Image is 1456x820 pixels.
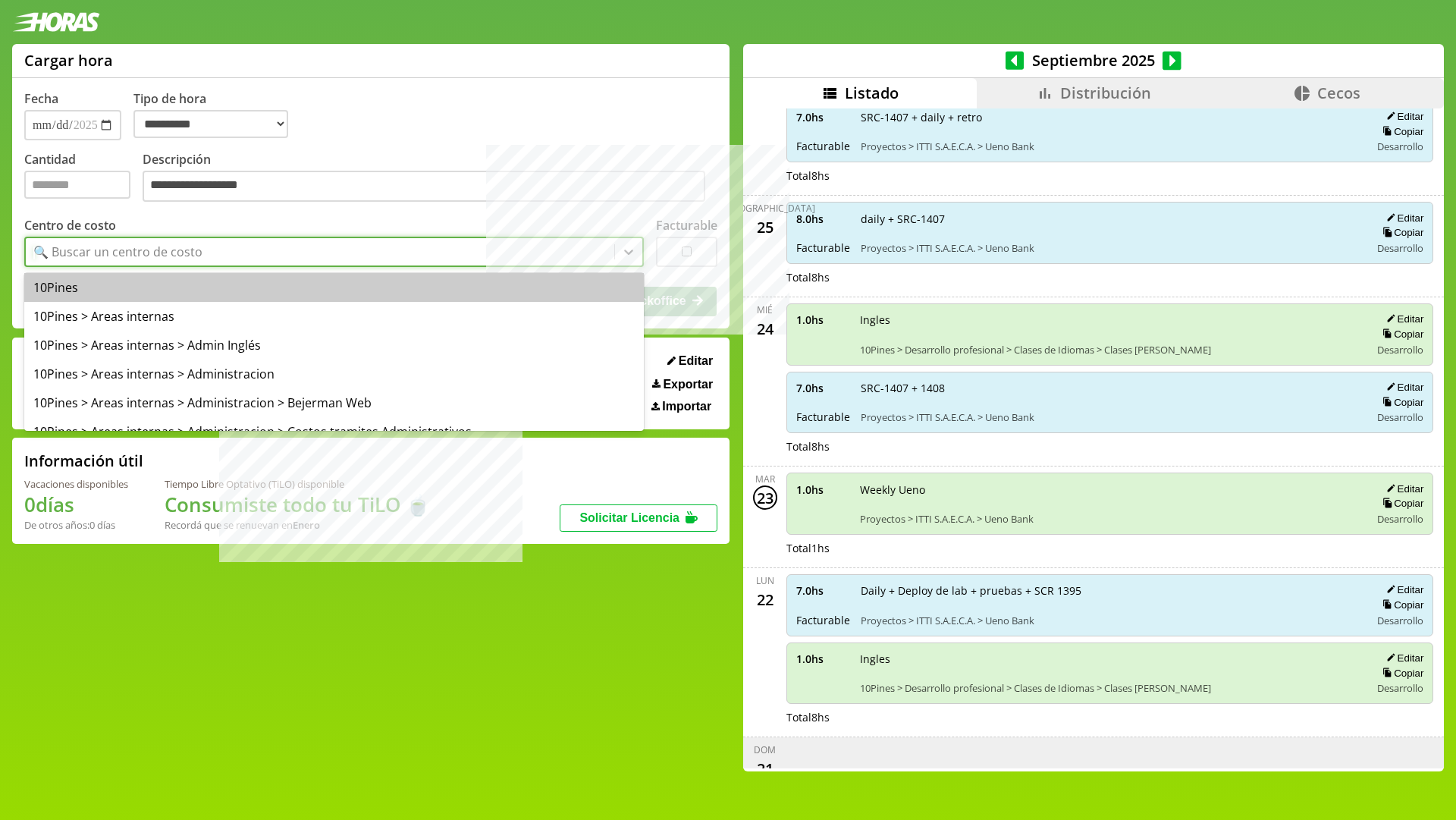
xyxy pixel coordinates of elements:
[1377,512,1423,526] span: Desarrollo
[796,583,850,598] span: 7.0 hs
[1382,482,1423,495] button: Editar
[796,139,850,153] span: Facturable
[1382,381,1423,394] button: Editar
[860,343,1360,357] span: 10Pines > Desarrollo profesional > Clases de Idiomas > Clases [PERSON_NAME]
[1382,583,1423,596] button: Editar
[753,316,777,341] div: 24
[24,50,113,71] h1: Cargar hora
[1378,667,1423,680] button: Copiar
[861,140,1360,153] span: Proyectos > ITTI S.A.E.C.A. > Ueno Bank
[753,756,777,781] div: 21
[796,212,850,226] span: 8.0 hs
[133,90,300,140] label: Tipo de hora
[860,313,1360,327] span: Ingles
[24,273,644,302] div: 10Pines
[1377,614,1423,627] span: Desarrollo
[1377,140,1423,153] span: Desarrollo
[560,504,717,532] button: Solicitar Licencia
[24,90,58,107] label: Fecha
[679,354,713,368] span: Editar
[24,477,128,491] div: Vacaciones disponibles
[165,518,430,532] div: Recordá que se renuevan en
[143,171,705,203] textarea: Descripción
[1378,599,1423,611] button: Copiar
[796,110,850,124] span: 7.0 hs
[786,439,1434,454] div: Total 8 hs
[845,83,899,103] span: Listado
[165,491,430,518] h1: Consumiste todo tu TiLO 🍵
[133,110,288,138] select: Tipo de hora
[861,110,1360,124] span: SRC-1407 + daily + retro
[656,217,717,234] label: Facturable
[753,215,777,239] div: 25
[786,541,1434,555] div: Total 1 hs
[165,477,430,491] div: Tiempo Libre Optativo (TiLO) disponible
[755,473,775,485] div: mar
[579,511,679,524] span: Solicitar Licencia
[753,485,777,510] div: 23
[663,353,717,369] button: Editar
[861,614,1360,627] span: Proyectos > ITTI S.A.E.C.A. > Ueno Bank
[293,518,320,532] b: Enero
[860,681,1360,695] span: 10Pines > Desarrollo profesional > Clases de Idiomas > Clases [PERSON_NAME]
[861,381,1360,395] span: SRC-1407 + 1408
[796,652,849,666] span: 1.0 hs
[757,303,773,316] div: mié
[753,587,777,611] div: 22
[796,381,850,395] span: 7.0 hs
[796,313,849,327] span: 1.0 hs
[24,451,143,471] h2: Información útil
[1377,343,1423,357] span: Desarrollo
[796,240,850,255] span: Facturable
[860,482,1360,497] span: Weekly Ueno
[1382,212,1423,225] button: Editar
[24,417,644,446] div: 10Pines > Areas internas > Administracion > Costos tramites Administrativos
[24,388,644,417] div: 10Pines > Areas internas > Administracion > Bejerman Web
[1378,125,1423,138] button: Copiar
[1378,226,1423,239] button: Copiar
[24,302,644,331] div: 10Pines > Areas internas
[1382,652,1423,664] button: Editar
[1060,83,1151,103] span: Distribución
[24,331,644,360] div: 10Pines > Areas internas > Admin Inglés
[743,108,1444,769] div: scrollable content
[663,378,713,391] span: Exportar
[786,270,1434,284] div: Total 8 hs
[33,243,202,260] div: 🔍 Buscar un centro de costo
[756,574,774,587] div: lun
[1024,50,1163,71] span: Septiembre 2025
[861,212,1360,226] span: daily + SRC-1407
[860,652,1360,666] span: Ingles
[143,151,717,206] label: Descripción
[860,512,1360,526] span: Proyectos > ITTI S.A.E.C.A. > Ueno Bank
[796,482,849,497] span: 1.0 hs
[1378,328,1423,341] button: Copiar
[648,377,717,392] button: Exportar
[715,202,815,215] div: [DEMOGRAPHIC_DATA]
[1317,83,1360,103] span: Cecos
[786,710,1434,724] div: Total 8 hs
[1377,241,1423,255] span: Desarrollo
[12,12,100,32] img: logotipo
[24,171,130,199] input: Cantidad
[662,400,711,413] span: Importar
[861,241,1360,255] span: Proyectos > ITTI S.A.E.C.A. > Ueno Bank
[24,217,116,234] label: Centro de costo
[24,518,128,532] div: De otros años: 0 días
[786,168,1434,183] div: Total 8 hs
[1382,110,1423,123] button: Editar
[861,410,1360,424] span: Proyectos > ITTI S.A.E.C.A. > Ueno Bank
[24,151,143,206] label: Cantidad
[1378,396,1423,409] button: Copiar
[796,613,850,627] span: Facturable
[24,360,644,388] div: 10Pines > Areas internas > Administracion
[754,743,776,756] div: dom
[24,491,128,518] h1: 0 días
[796,410,850,424] span: Facturable
[1378,497,1423,510] button: Copiar
[1377,410,1423,424] span: Desarrollo
[861,583,1360,598] span: Daily + Deploy de lab + pruebas + SCR 1395
[1377,681,1423,695] span: Desarrollo
[1382,313,1423,325] button: Editar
